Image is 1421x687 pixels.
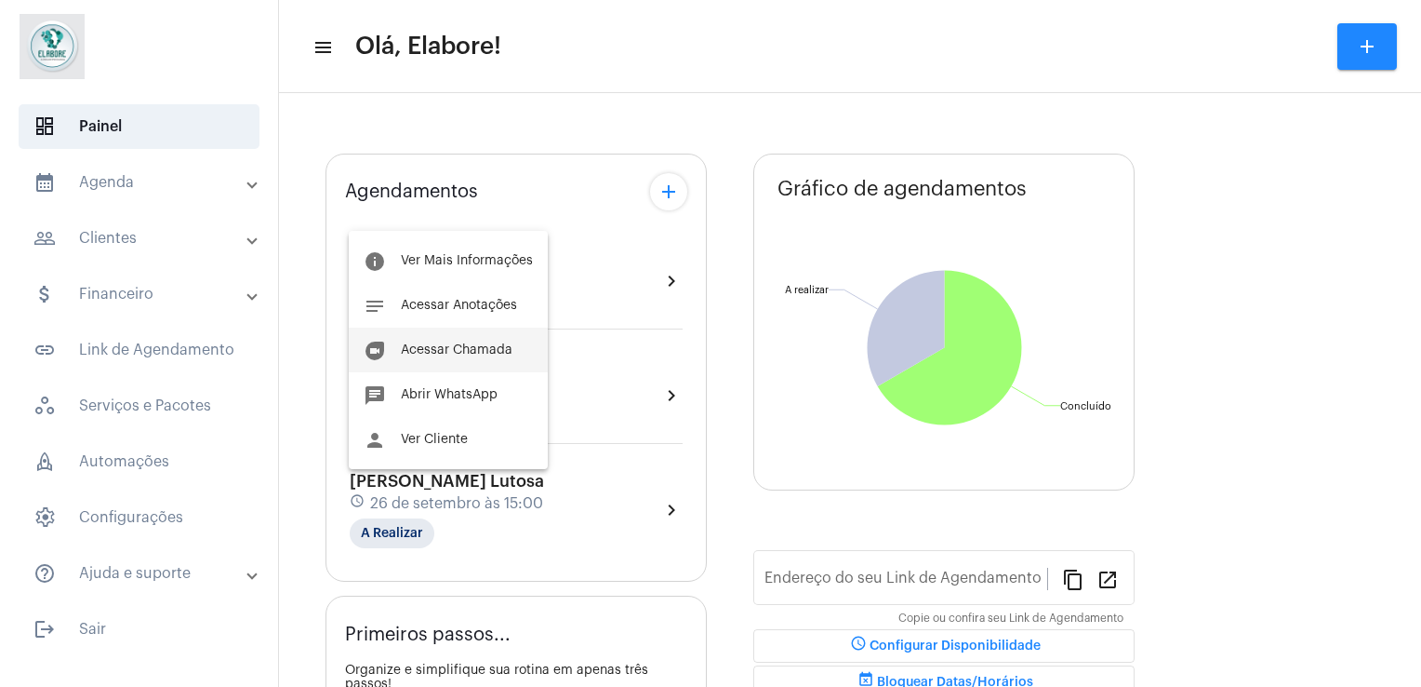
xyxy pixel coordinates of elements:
mat-icon: chat [364,384,386,407]
mat-icon: notes [364,295,386,317]
mat-icon: person [364,429,386,451]
span: Ver Cliente [401,433,468,446]
span: Ver Mais Informações [401,254,533,267]
span: Acessar Chamada [401,343,512,357]
span: Acessar Anotações [401,299,517,312]
span: Abrir WhatsApp [401,388,498,401]
mat-icon: duo [364,340,386,362]
mat-icon: info [364,250,386,273]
